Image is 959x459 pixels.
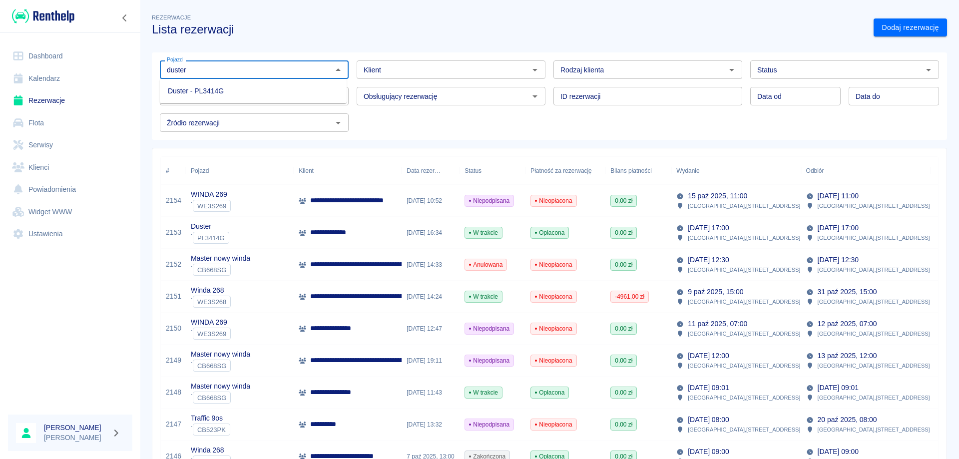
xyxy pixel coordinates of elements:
[818,415,877,425] p: 20 paź 2025, 08:00
[849,87,939,105] input: DD.MM.YYYY
[8,134,132,156] a: Serwisy
[402,377,460,409] div: [DATE] 11:43
[611,324,636,333] span: 0,00 zł
[465,388,502,397] span: W trakcie
[8,201,132,223] a: Widget WWW
[193,394,230,402] span: CB668SG
[191,189,231,200] p: WINDA 269
[531,356,576,365] span: Nieopłacona
[441,164,455,178] button: Sort
[530,157,592,185] div: Płatność za rezerwację
[818,351,877,361] p: 13 paź 2025, 12:00
[193,202,230,210] span: WE3S269
[465,196,513,205] span: Niepodpisana
[191,317,231,328] p: WINDA 269
[331,63,345,77] button: Zamknij
[531,260,576,269] span: Nieopłacona
[688,319,747,329] p: 11 paź 2025, 07:00
[331,116,345,130] button: Otwórz
[402,185,460,217] div: [DATE] 10:52
[818,191,859,201] p: [DATE] 11:00
[818,319,877,329] p: 12 paź 2025, 07:00
[191,157,209,185] div: Pojazd
[402,281,460,313] div: [DATE] 14:24
[8,112,132,134] a: Flota
[8,8,74,24] a: Renthelp logo
[402,217,460,249] div: [DATE] 16:34
[688,191,747,201] p: 15 paź 2025, 11:00
[528,63,542,77] button: Otwórz
[465,356,513,365] span: Niepodpisana
[611,196,636,205] span: 0,00 zł
[191,328,231,340] div: `
[465,228,502,237] span: W trakcie
[402,345,460,377] div: [DATE] 19:11
[8,67,132,90] a: Kalendarz
[193,298,230,306] span: WE3S268
[193,234,229,242] span: PL3414G
[688,393,800,402] p: [GEOGRAPHIC_DATA] , [STREET_ADDRESS]
[688,361,800,370] p: [GEOGRAPHIC_DATA] , [STREET_ADDRESS]
[611,292,648,301] span: -4961,00 zł
[166,355,181,366] a: 2149
[191,221,229,232] p: Duster
[688,383,729,393] p: [DATE] 09:01
[688,351,729,361] p: [DATE] 12:00
[191,424,230,436] div: `
[407,157,441,185] div: Data rezerwacji
[818,393,930,402] p: [GEOGRAPHIC_DATA] , [STREET_ADDRESS]
[191,232,229,244] div: `
[402,249,460,281] div: [DATE] 14:33
[528,89,542,103] button: Otwórz
[531,196,576,205] span: Nieopłacona
[531,292,576,301] span: Nieopłacona
[167,56,183,63] label: Pojazd
[688,201,800,210] p: [GEOGRAPHIC_DATA] , [STREET_ADDRESS]
[531,228,568,237] span: Opłacona
[688,329,800,338] p: [GEOGRAPHIC_DATA] , [STREET_ADDRESS]
[8,45,132,67] a: Dashboard
[688,415,729,425] p: [DATE] 08:00
[465,157,481,185] div: Status
[191,285,231,296] p: Winda 268
[193,362,230,370] span: CB668SG
[191,445,231,456] p: Winda 268
[725,63,739,77] button: Otwórz
[922,63,936,77] button: Otwórz
[818,425,930,434] p: [GEOGRAPHIC_DATA] , [STREET_ADDRESS]
[611,260,636,269] span: 0,00 zł
[166,387,181,398] a: 2148
[166,227,181,238] a: 2153
[465,292,502,301] span: W trakcie
[191,264,250,276] div: `
[874,18,947,37] a: Dodaj rezerwację
[688,425,800,434] p: [GEOGRAPHIC_DATA] , [STREET_ADDRESS]
[166,419,181,430] a: 2147
[191,349,250,360] p: Master nowy winda
[191,296,231,308] div: `
[193,330,230,338] span: WE3S269
[605,157,671,185] div: Bilans płatności
[299,157,314,185] div: Klient
[611,388,636,397] span: 0,00 zł
[688,447,729,457] p: [DATE] 09:00
[818,265,930,274] p: [GEOGRAPHIC_DATA] , [STREET_ADDRESS]
[801,157,931,185] div: Odbiór
[191,253,250,264] p: Master nowy winda
[193,266,230,274] span: CB668SG
[818,447,859,457] p: [DATE] 09:00
[525,157,605,185] div: Płatność za rezerwację
[465,260,506,269] span: Anulowana
[806,157,824,185] div: Odbiór
[610,157,652,185] div: Bilans płatności
[688,297,800,306] p: [GEOGRAPHIC_DATA] , [STREET_ADDRESS]
[611,420,636,429] span: 0,00 zł
[8,156,132,179] a: Klienci
[160,83,347,99] li: Duster - PL3414G
[688,255,729,265] p: [DATE] 12:30
[193,426,230,434] span: CB523PK
[818,361,930,370] p: [GEOGRAPHIC_DATA] , [STREET_ADDRESS]
[611,356,636,365] span: 0,00 zł
[8,178,132,201] a: Powiadomienia
[402,313,460,345] div: [DATE] 12:47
